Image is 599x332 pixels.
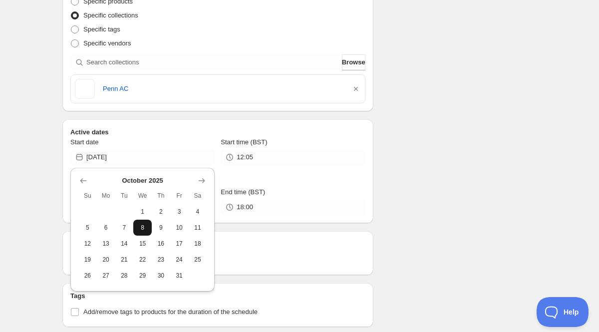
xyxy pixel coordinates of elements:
[101,224,111,232] span: 6
[156,224,166,232] span: 9
[152,204,170,220] button: Thursday October 2 2025
[537,297,589,327] iframe: Toggle Customer Support
[189,252,207,268] button: Saturday October 25 2025
[97,268,115,284] button: Monday October 27 2025
[174,240,185,248] span: 17
[189,236,207,252] button: Saturday October 18 2025
[170,236,189,252] button: Friday October 17 2025
[70,291,365,301] h2: Tags
[174,272,185,280] span: 31
[115,188,134,204] th: Tuesday
[83,308,258,316] span: Add/remove tags to products for the duration of the schedule
[189,220,207,236] button: Saturday October 11 2025
[115,236,134,252] button: Tuesday October 14 2025
[70,239,365,249] h2: Repeating
[170,268,189,284] button: Friday October 31 2025
[156,192,166,200] span: Th
[174,224,185,232] span: 10
[193,208,203,216] span: 4
[86,54,340,70] input: Search collections
[174,256,185,264] span: 24
[97,236,115,252] button: Monday October 13 2025
[221,188,265,196] span: End time (BST)
[78,252,97,268] button: Sunday October 19 2025
[137,208,148,216] span: 1
[170,188,189,204] th: Friday
[97,220,115,236] button: Monday October 6 2025
[70,127,365,137] h2: Active dates
[133,220,152,236] button: Wednesday October 8 2025
[101,192,111,200] span: Mo
[115,220,134,236] button: Tuesday October 7 2025
[133,188,152,204] th: Wednesday
[103,84,343,94] a: Penn AC
[189,188,207,204] th: Saturday
[156,272,166,280] span: 30
[119,272,130,280] span: 28
[83,25,120,33] span: Specific tags
[152,268,170,284] button: Thursday October 30 2025
[97,188,115,204] th: Monday
[82,192,93,200] span: Su
[193,256,203,264] span: 25
[152,236,170,252] button: Thursday October 16 2025
[83,39,131,47] span: Specific vendors
[101,240,111,248] span: 13
[137,224,148,232] span: 8
[82,240,93,248] span: 12
[193,240,203,248] span: 18
[78,268,97,284] button: Sunday October 26 2025
[101,256,111,264] span: 20
[133,204,152,220] button: Wednesday October 1 2025
[174,208,185,216] span: 3
[83,11,138,19] span: Specific collections
[156,240,166,248] span: 16
[221,138,267,146] span: Start time (BST)
[76,174,90,188] button: Show previous month, September 2025
[152,188,170,204] th: Thursday
[137,272,148,280] span: 29
[97,252,115,268] button: Monday October 20 2025
[193,192,203,200] span: Sa
[78,188,97,204] th: Sunday
[78,220,97,236] button: Sunday October 5 2025
[119,224,130,232] span: 7
[119,192,130,200] span: Tu
[82,256,93,264] span: 19
[78,236,97,252] button: Sunday October 12 2025
[70,138,98,146] span: Start date
[152,220,170,236] button: Thursday October 9 2025
[193,224,203,232] span: 11
[137,192,148,200] span: We
[170,252,189,268] button: Friday October 24 2025
[133,252,152,268] button: Wednesday October 22 2025
[189,204,207,220] button: Saturday October 4 2025
[342,54,365,70] button: Browse
[115,268,134,284] button: Tuesday October 28 2025
[170,204,189,220] button: Friday October 3 2025
[170,220,189,236] button: Friday October 10 2025
[133,268,152,284] button: Wednesday October 29 2025
[137,240,148,248] span: 15
[133,236,152,252] button: Wednesday October 15 2025
[119,256,130,264] span: 21
[195,174,209,188] button: Show next month, November 2025
[156,256,166,264] span: 23
[174,192,185,200] span: Fr
[152,252,170,268] button: Thursday October 23 2025
[82,272,93,280] span: 26
[156,208,166,216] span: 2
[119,240,130,248] span: 14
[342,57,365,67] span: Browse
[137,256,148,264] span: 22
[115,252,134,268] button: Tuesday October 21 2025
[82,224,93,232] span: 5
[101,272,111,280] span: 27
